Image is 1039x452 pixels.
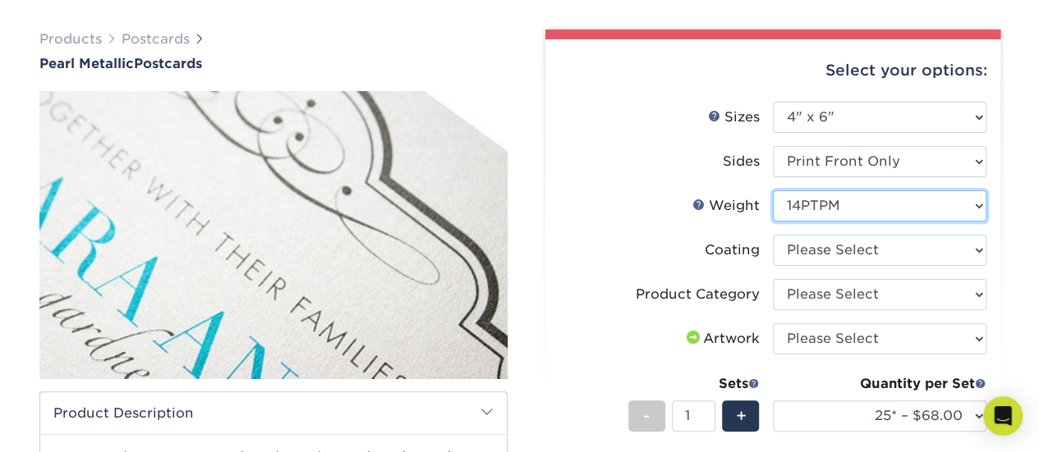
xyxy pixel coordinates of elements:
span: - [643,404,651,428]
div: Artwork [683,329,760,349]
h1: Postcards [39,56,508,71]
img: Pearl Metallic 01 [39,73,508,396]
div: Quantity per Set [773,374,986,394]
div: Sets [628,374,760,394]
a: Pearl MetallicPostcards [39,56,508,71]
span: + [735,404,746,428]
a: Postcards [122,31,190,47]
div: Coating [705,240,760,260]
div: Sizes [708,107,760,127]
div: Select your options: [559,39,987,102]
a: Products [39,31,102,47]
h2: Product Description [40,392,507,434]
span: Pearl Metallic [39,56,134,71]
div: Weight [692,196,760,216]
div: Product Category [636,285,760,304]
div: Open Intercom Messenger [983,396,1023,436]
iframe: Google Customer Reviews [4,402,140,446]
div: Sides [723,152,760,171]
